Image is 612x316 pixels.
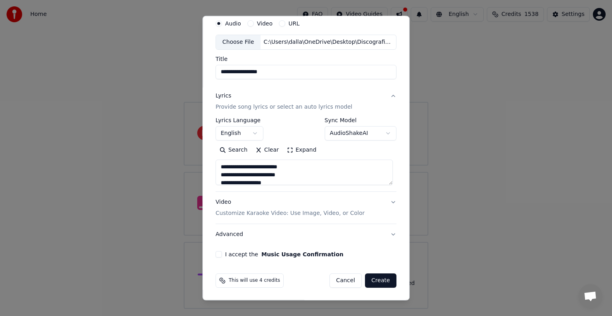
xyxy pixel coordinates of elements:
p: Customize Karaoke Video: Use Image, Video, or Color [216,209,365,217]
button: Cancel [330,273,362,288]
label: Title [216,56,396,62]
label: Audio [225,21,241,26]
button: I accept the [261,252,343,257]
label: Lyrics Language [216,117,263,123]
span: This will use 4 credits [229,277,280,284]
button: Expand [283,144,320,156]
button: Search [216,144,251,156]
button: Advanced [216,224,396,245]
button: LyricsProvide song lyrics or select an auto lyrics model [216,86,396,117]
button: Create [365,273,396,288]
label: I accept the [225,252,343,257]
div: Choose File [216,35,261,49]
label: URL [288,21,300,26]
div: Video [216,198,365,217]
div: C:\Users\dalla\OneDrive\Desktop\Discografia - [PERSON_NAME]\[PERSON_NAME] De Honor\04 - [PERSON_N... [261,38,396,46]
button: Clear [251,144,283,156]
label: Sync Model [325,117,396,123]
div: LyricsProvide song lyrics or select an auto lyrics model [216,117,396,191]
button: VideoCustomize Karaoke Video: Use Image, Video, or Color [216,192,396,224]
div: Lyrics [216,92,231,100]
p: Provide song lyrics or select an auto lyrics model [216,103,352,111]
label: Video [257,21,273,26]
